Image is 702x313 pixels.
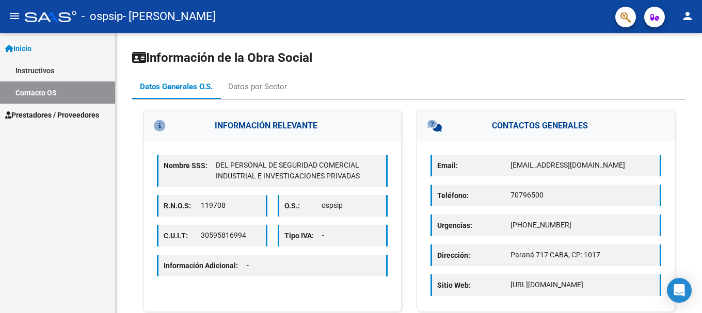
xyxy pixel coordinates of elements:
[164,160,216,171] p: Nombre SSS:
[681,10,694,22] mat-icon: person
[164,200,201,211] p: R.N.O.S:
[82,5,123,28] span: - ospsip
[132,50,685,66] h1: Información de la Obra Social
[417,110,675,141] h3: CONTACTOS GENERALES
[510,160,655,171] p: [EMAIL_ADDRESS][DOMAIN_NAME]
[437,250,510,261] p: Dirección:
[140,81,213,92] div: Datos Generales O.S.
[510,279,655,290] p: [URL][DOMAIN_NAME]
[164,230,201,241] p: C.U.I.T:
[164,260,258,271] p: Información Adicional:
[322,230,381,241] p: -
[201,200,260,211] p: 119708
[322,200,381,211] p: ospsip
[510,250,655,260] p: Paraná 717 CABA, CP: 1017
[437,279,510,291] p: Sitio Web:
[437,190,510,201] p: Teléfono:
[123,5,216,28] span: - [PERSON_NAME]
[5,43,31,54] span: Inicio
[5,109,99,121] span: Prestadores / Proveedores
[437,160,510,171] p: Email:
[246,261,249,270] span: -
[8,10,21,22] mat-icon: menu
[228,81,287,92] div: Datos por Sector
[510,220,655,230] p: [PHONE_NUMBER]
[284,200,322,211] p: O.S.:
[216,160,381,182] p: DEL PERSONAL DE SEGURIDAD COMERCIAL INDUSTRIAL E INVESTIGACIONES PRIVADAS
[437,220,510,231] p: Urgencias:
[667,278,692,303] div: Open Intercom Messenger
[143,110,401,141] h3: INFORMACIÓN RELEVANTE
[284,230,322,241] p: Tipo IVA:
[510,190,655,201] p: 70796500
[201,230,260,241] p: 30595816994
